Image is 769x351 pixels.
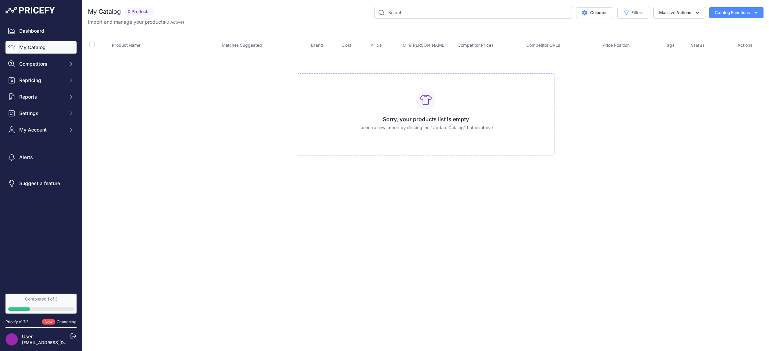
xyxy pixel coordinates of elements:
[5,151,77,163] a: Alerts
[374,7,572,19] input: Search
[5,41,77,54] a: My Catalog
[112,43,140,48] span: Product Name
[22,333,33,339] a: User
[5,25,77,285] nav: Sidebar
[691,43,706,48] button: Status
[5,124,77,136] button: My Account
[5,91,77,103] button: Reports
[165,20,184,25] span: ( )
[370,43,383,48] button: Price
[576,7,613,18] button: Columns
[403,43,446,48] span: Min/[PERSON_NAME]
[167,20,183,25] a: 0 Active
[653,7,705,19] button: Massive Actions
[57,319,77,324] a: Changelog
[311,43,323,48] span: Brand
[458,43,494,48] span: Competitor Prices
[88,7,121,16] h2: My Catalog
[526,43,560,48] span: Competitor URLs
[5,294,77,314] a: Completed 1 of 3
[19,110,64,117] span: Settings
[88,19,184,25] p: Import and manage your products
[342,43,353,48] button: Cost
[665,43,675,48] span: Tags
[5,107,77,120] button: Settings
[22,340,94,345] a: [EMAIL_ADDRESS][DOMAIN_NAME]
[42,319,55,325] span: New
[5,25,77,37] a: Dashboard
[19,93,64,100] span: Reports
[19,60,64,67] span: Competitors
[124,8,154,16] span: 0 Products
[5,58,77,70] button: Competitors
[19,126,64,133] span: My Account
[5,7,55,14] img: Pricefy Logo
[303,115,549,123] h3: Sorry, your products list is empty
[5,319,28,325] div: Pricefy v1.7.2
[370,43,382,48] span: Price
[617,7,649,19] button: Filters
[5,177,77,190] a: Suggest a feature
[602,43,630,48] span: Price Position
[5,74,77,87] button: Repricing
[342,43,351,48] span: Cost
[19,77,64,84] span: Repricing
[8,296,74,302] div: Completed 1 of 3
[691,43,705,48] span: Status
[709,7,764,18] button: Catalog Functions
[737,43,753,48] span: Actions
[303,125,549,131] p: Launch a new import by clicking the "Update Catalog" button above
[222,43,262,48] span: Matches Suggested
